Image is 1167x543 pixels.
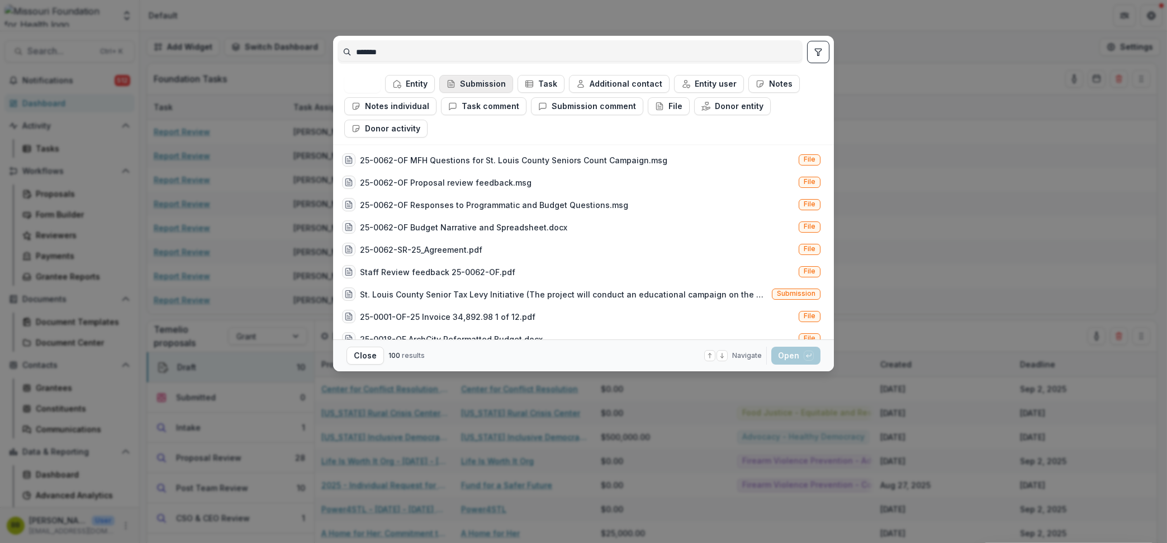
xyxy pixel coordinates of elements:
span: File [804,178,815,186]
button: All [344,75,381,93]
span: File [804,223,815,230]
div: Staff Review feedback 25-0062-OF.pdf [360,266,515,278]
span: File [804,267,815,275]
button: Entity [385,75,435,93]
button: File [648,97,690,115]
button: Close [347,347,384,365]
span: results [402,351,425,360]
button: Open [771,347,820,365]
div: 25-0018-OF ArchCity Reformatted Budget.docx [360,333,543,345]
div: 25-0062-OF Budget Narrative and Spreadsheet.docx [360,221,567,233]
button: Task comment [441,97,526,115]
div: 25-0062-OF Responses to Programmatic and Budget Questions.msg [360,199,628,211]
button: Donor entity [694,97,771,115]
button: toggle filters [807,41,829,63]
button: Additional contact [569,75,670,93]
span: Navigate [732,351,762,361]
span: File [804,312,815,320]
button: Submission [439,75,513,93]
div: St. Louis County Senior Tax Levy Initiative (The project will conduct an educational campaign on ... [360,289,767,300]
div: 25-0001-OF-25 Invoice 34,892.98 1 of 12.pdf [360,311,535,323]
button: Entity user [674,75,744,93]
div: 25-0062-SR-25_Agreement.pdf [360,244,482,256]
button: Submission comment [531,97,643,115]
div: 25-0062-OF MFH Questions for St. Louis County Seniors Count Campaign.msg [360,154,667,166]
button: Task [518,75,564,93]
span: 100 [388,351,400,360]
span: File [804,155,815,163]
span: File [804,334,815,342]
button: Donor activity [344,120,428,138]
span: Submission [777,290,815,298]
span: File [804,245,815,253]
button: Notes individual [344,97,437,115]
div: 25-0062-OF Proposal review feedback.msg [360,177,532,188]
span: File [804,200,815,208]
button: Notes [748,75,800,93]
